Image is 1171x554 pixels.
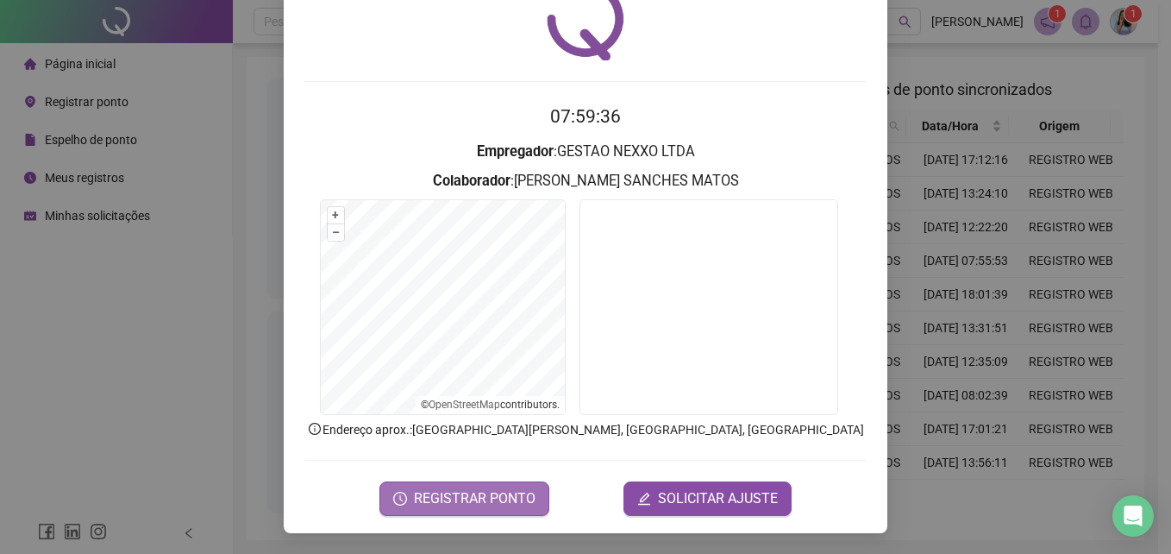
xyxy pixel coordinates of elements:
[304,141,867,163] h3: : GESTAO NEXXO LTDA
[637,492,651,506] span: edit
[414,488,535,509] span: REGISTRAR PONTO
[623,482,792,516] button: editSOLICITAR AJUSTE
[328,224,344,241] button: –
[421,399,560,411] li: © contributors.
[379,482,549,516] button: REGISTRAR PONTO
[477,143,554,160] strong: Empregador
[328,207,344,223] button: +
[307,421,322,437] span: info-circle
[429,399,500,411] a: OpenStreetMap
[304,170,867,192] h3: : [PERSON_NAME] SANCHES MATOS
[550,106,621,127] time: 07:59:36
[393,492,407,506] span: clock-circle
[433,173,510,189] strong: Colaborador
[1112,495,1154,537] div: Open Intercom Messenger
[658,488,778,509] span: SOLICITAR AJUSTE
[304,420,867,439] p: Endereço aprox. : [GEOGRAPHIC_DATA][PERSON_NAME], [GEOGRAPHIC_DATA], [GEOGRAPHIC_DATA]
